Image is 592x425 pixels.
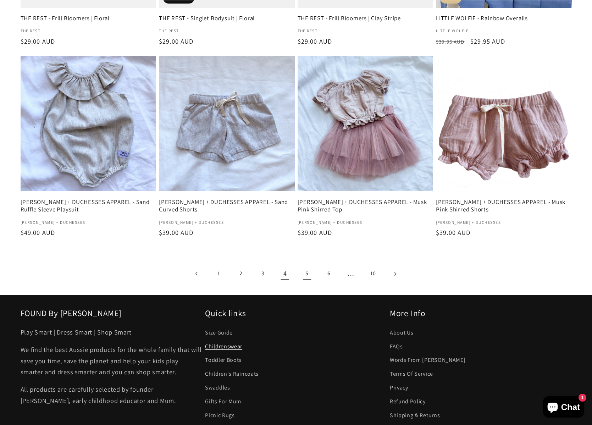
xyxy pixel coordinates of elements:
a: Words From [PERSON_NAME] [390,353,466,367]
a: Swaddles [205,381,230,394]
h2: FOUND By [PERSON_NAME] [21,308,203,319]
span: Page 4 [276,265,294,283]
a: [PERSON_NAME] + DUCHESSES APPAREL - Sand Curved Shorts [159,198,295,214]
span: … [342,265,360,283]
a: Gifts For Mum [205,394,241,408]
a: Toddler Boots [205,353,242,367]
a: Childrenswear [205,340,242,353]
a: Page 2 [232,265,250,283]
a: Terms Of Service [390,367,433,381]
h2: More Info [390,308,572,319]
a: Shipping & Returns [390,408,440,422]
a: Refund Policy [390,394,426,408]
a: [PERSON_NAME] + DUCHESSES APPAREL - Musk Pink Shirred Shorts [436,198,572,214]
h2: Quick links [205,308,387,319]
a: Privacy [390,381,408,394]
a: FAQs [390,340,403,353]
a: Children's Raincoats [205,367,259,381]
a: Previous page [188,265,206,283]
a: Picnic Rugs [205,408,235,422]
a: Size Guide [205,328,233,340]
a: [PERSON_NAME] + DUCHESSES APPAREL - Sand Ruffle Sleeve Playsuit [21,198,156,214]
a: THE REST - Frill Bloomers | Floral [21,15,156,22]
a: Page 6 [320,265,338,283]
a: Next page [386,265,404,283]
a: Page 1 [210,265,228,283]
a: LITTLE WOLFIE - Rainbow Overalls [436,15,572,22]
inbox-online-store-chat: Shopify online store chat [541,396,586,419]
a: [PERSON_NAME] + DUCHESSES APPAREL - Musk Pink Shirred Top [298,198,433,214]
a: Page 10 [364,265,382,283]
p: All products are carefully selected by founder [PERSON_NAME], early childhood educator and Mum. [21,384,203,406]
a: THE REST - Singlet Bodysuit | Floral [159,15,295,22]
nav: Pagination [21,265,572,283]
a: About Us [390,328,414,340]
a: Page 5 [298,265,316,283]
p: Play Smart | Dress Smart | Shop Smart [21,327,203,338]
p: We find the best Aussie products for the whole family that will save you time, save the planet an... [21,344,203,377]
a: Page 3 [254,265,272,283]
a: THE REST - Frill Bloomers | Clay Stripe [298,15,433,22]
